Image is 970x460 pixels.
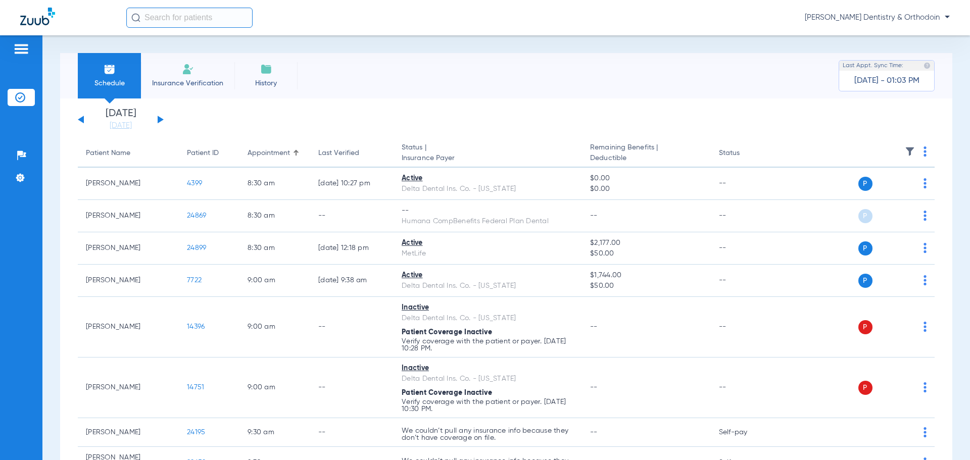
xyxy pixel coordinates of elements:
div: MetLife [402,248,574,259]
td: [DATE] 10:27 PM [310,168,394,200]
div: Active [402,238,574,248]
span: $0.00 [590,173,702,184]
span: P [858,177,872,191]
td: -- [310,200,394,232]
span: 24899 [187,244,206,251]
div: Humana CompBenefits Federal Plan Dental [402,216,574,227]
td: [DATE] 9:38 AM [310,265,394,297]
td: -- [711,200,779,232]
div: Appointment [248,148,290,159]
td: 8:30 AM [239,168,310,200]
img: Zuub Logo [20,8,55,25]
div: Appointment [248,148,302,159]
div: Patient ID [187,148,219,159]
span: Insurance Verification [149,78,227,88]
span: $50.00 [590,248,702,259]
input: Search for patients [126,8,253,28]
img: group-dot-blue.svg [924,178,927,188]
p: Verify coverage with the patient or payer. [DATE] 10:28 PM. [402,338,574,352]
img: Search Icon [131,13,140,22]
span: Schedule [85,78,133,88]
span: $0.00 [590,184,702,194]
td: -- [711,232,779,265]
span: $50.00 [590,281,702,291]
img: group-dot-blue.svg [924,211,927,221]
td: -- [310,297,394,357]
span: 4399 [187,180,202,187]
td: 9:00 AM [239,357,310,418]
img: History [260,63,272,75]
span: [DATE] - 01:03 PM [854,76,919,86]
td: [PERSON_NAME] [78,232,179,265]
div: Active [402,173,574,184]
td: 9:00 AM [239,265,310,297]
span: $2,177.00 [590,238,702,248]
span: P [858,274,872,288]
span: P [858,320,872,334]
span: Patient Coverage Inactive [402,389,492,396]
span: P [858,381,872,395]
div: Inactive [402,363,574,374]
li: [DATE] [90,109,151,131]
span: -- [590,323,598,330]
td: -- [711,297,779,357]
span: 24195 [187,429,205,436]
span: -- [590,212,598,219]
td: 8:30 AM [239,200,310,232]
th: Status [711,139,779,168]
td: 8:30 AM [239,232,310,265]
div: Patient ID [187,148,231,159]
div: Last Verified [318,148,359,159]
span: 14751 [187,384,204,391]
iframe: Chat Widget [919,412,970,460]
span: 14396 [187,323,205,330]
span: Last Appt. Sync Time: [843,61,903,71]
img: hamburger-icon [13,43,29,55]
span: -- [590,429,598,436]
span: $1,744.00 [590,270,702,281]
span: Insurance Payer [402,153,574,164]
td: 9:00 AM [239,297,310,357]
span: History [242,78,290,88]
th: Status | [394,139,582,168]
td: -- [711,357,779,418]
td: -- [711,168,779,200]
div: Inactive [402,302,574,313]
div: Delta Dental Ins. Co. - [US_STATE] [402,313,574,324]
td: [PERSON_NAME] [78,297,179,357]
td: [PERSON_NAME] [78,265,179,297]
td: -- [711,265,779,297]
td: [PERSON_NAME] [78,200,179,232]
img: last sync help info [924,62,931,69]
td: -- [310,357,394,418]
td: [PERSON_NAME] [78,357,179,418]
img: filter.svg [905,146,915,157]
span: 7722 [187,277,202,284]
span: P [858,241,872,255]
div: Delta Dental Ins. Co. - [US_STATE] [402,281,574,291]
div: Active [402,270,574,281]
img: group-dot-blue.svg [924,275,927,285]
div: Patient Name [86,148,171,159]
td: [DATE] 12:18 PM [310,232,394,265]
p: Verify coverage with the patient or payer. [DATE] 10:30 PM. [402,398,574,413]
img: group-dot-blue.svg [924,322,927,332]
div: -- [402,206,574,216]
span: -- [590,384,598,391]
td: -- [310,418,394,447]
span: Deductible [590,153,702,164]
p: We couldn’t pull any insurance info because they don’t have coverage on file. [402,427,574,441]
img: group-dot-blue.svg [924,146,927,157]
img: Schedule [104,63,116,75]
img: group-dot-blue.svg [924,243,927,253]
div: Last Verified [318,148,385,159]
div: Delta Dental Ins. Co. - [US_STATE] [402,374,574,384]
div: Patient Name [86,148,130,159]
div: Delta Dental Ins. Co. - [US_STATE] [402,184,574,194]
span: 24869 [187,212,206,219]
td: Self-pay [711,418,779,447]
td: [PERSON_NAME] [78,168,179,200]
img: Manual Insurance Verification [182,63,194,75]
img: group-dot-blue.svg [924,382,927,392]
